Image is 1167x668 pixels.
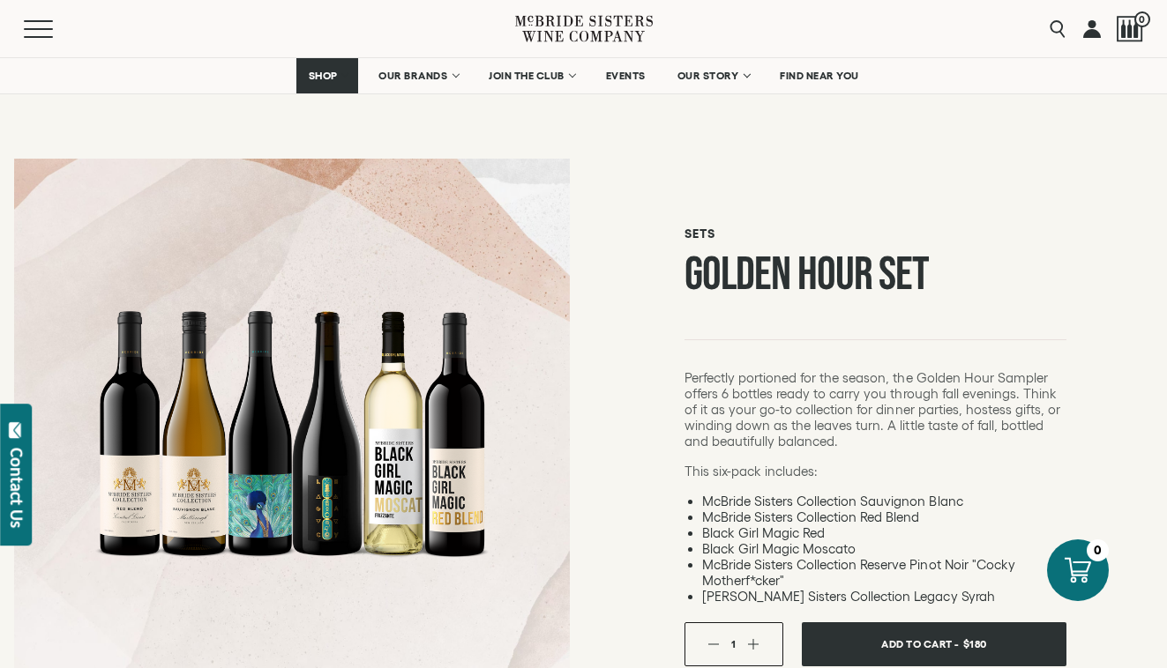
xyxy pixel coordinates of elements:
[702,494,1066,509] li: McBride Sisters Collection Sauvignon Blanc
[702,557,1066,589] li: McBride Sisters Collection Reserve Pinot Noir "Cocky Motherf*cker"
[881,631,959,657] span: Add To Cart -
[378,70,447,82] span: OUR BRANDS
[684,370,1066,449] p: Perfectly portioned for the season, the Golden Hour Sampler offers 6 bottles ready to carry you t...
[1134,11,1150,27] span: 0
[489,70,565,82] span: JOIN THE CLUB
[308,70,338,82] span: SHOP
[595,58,657,93] a: EVENTS
[677,70,739,82] span: OUR STORY
[780,70,859,82] span: FIND NEAR YOU
[367,58,468,93] a: OUR BRANDS
[1087,539,1109,561] div: 0
[768,58,871,93] a: FIND NEAR YOU
[802,622,1066,666] button: Add To Cart - $180
[684,226,1066,241] h6: Sets
[731,638,736,649] span: 1
[606,70,646,82] span: EVENTS
[684,464,1066,479] p: This six-pack includes:
[702,589,1066,605] li: [PERSON_NAME] Sisters Collection Legacy Syrah
[684,252,1066,297] h1: Golden Hour Set
[477,58,586,93] a: JOIN THE CLUB
[702,509,1066,525] li: McBride Sisters Collection Red Blend
[8,448,26,528] div: Contact Us
[963,631,987,657] span: $180
[666,58,760,93] a: OUR STORY
[296,58,358,93] a: SHOP
[702,541,1066,557] li: Black Girl Magic Moscato
[702,525,1066,541] li: Black Girl Magic Red
[24,20,87,38] button: Mobile Menu Trigger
